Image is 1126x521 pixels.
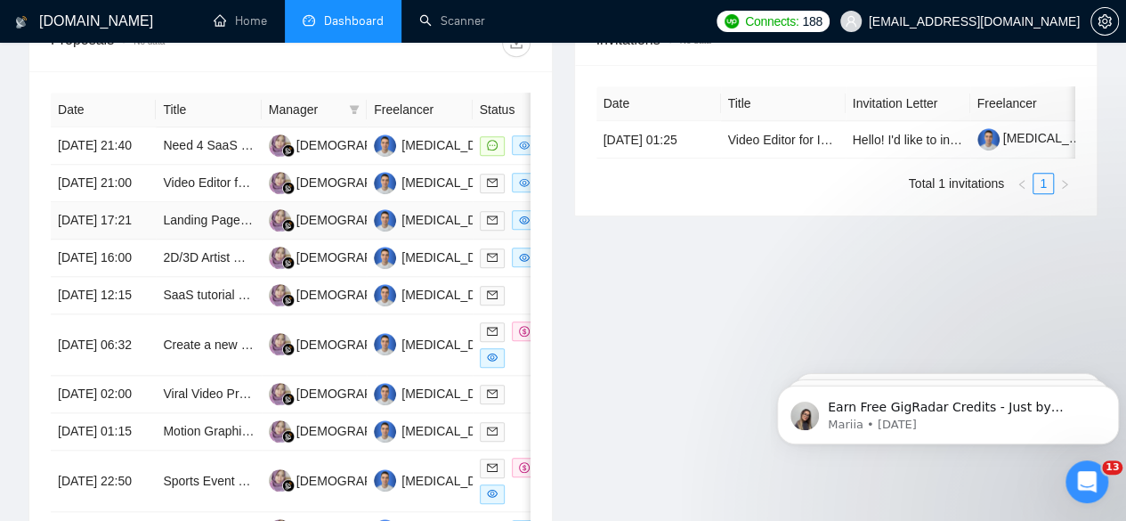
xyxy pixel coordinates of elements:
img: gigradar-bm.png [282,294,295,306]
a: 1 [1033,174,1053,193]
td: [DATE] 06:32 [51,314,156,376]
a: searchScanner [419,13,485,28]
img: E [269,134,291,157]
td: [DATE] 01:15 [51,413,156,451]
a: E[DEMOGRAPHIC_DATA] Efrina [269,386,472,400]
span: No data [134,37,165,46]
td: Video Editor for Infographic-Style Video [721,121,846,159]
span: 13 [1102,460,1122,475]
td: Create a new introduction sequence & new end sequence for a video [156,314,261,376]
img: gigradar-bm.png [282,256,295,269]
a: NS[MEDICAL_DATA][PERSON_NAME] [374,473,604,487]
span: message [487,140,498,151]
td: 2D/3D Artist Needed for UI Icons and Imagery Development [156,240,261,277]
span: 188 [802,12,822,31]
img: E [269,284,291,306]
img: E [269,420,291,443]
td: Viral Video Production & Elite Ad Creative [156,376,261,413]
a: NS[MEDICAL_DATA][PERSON_NAME] [374,249,604,264]
img: c1rs0u_JsC8K7MjRSmyg7kkXSeVpOwsYsZssnsCyElGP41p6QmbhAhsE1vpFVLwPfT [977,128,1000,151]
div: [MEDICAL_DATA][PERSON_NAME] [401,471,604,491]
a: NS[MEDICAL_DATA][PERSON_NAME] [374,423,604,437]
img: gigradar-bm.png [282,393,295,405]
a: NS[MEDICAL_DATA][PERSON_NAME] [374,337,604,351]
td: [DATE] 16:00 [51,240,156,277]
td: Video Editor for Woodworking & Product Build Content (Short-Form + Tutorials) [156,165,261,202]
span: Connects: [745,12,798,31]
td: [DATE] 02:00 [51,376,156,413]
th: Manager [262,93,367,127]
div: [DEMOGRAPHIC_DATA] Efrina [296,210,472,230]
img: E [269,172,291,194]
div: [MEDICAL_DATA][PERSON_NAME] [401,210,604,230]
div: [MEDICAL_DATA][PERSON_NAME] [401,248,604,267]
div: [DEMOGRAPHIC_DATA] Efrina [296,135,472,155]
div: [DEMOGRAPHIC_DATA] Efrina [296,173,472,192]
div: [MEDICAL_DATA][PERSON_NAME] [401,421,604,441]
div: [MEDICAL_DATA][PERSON_NAME] [401,335,604,354]
div: [DEMOGRAPHIC_DATA] Efrina [296,335,472,354]
span: filter [349,104,360,115]
td: SaaS tutorial video creator [156,277,261,314]
span: filter [345,96,363,123]
span: dollar [519,462,530,473]
a: NS[MEDICAL_DATA][PERSON_NAME] [374,386,604,400]
img: E [269,333,291,355]
a: NS[MEDICAL_DATA][PERSON_NAME] [374,287,604,301]
a: Sports Event Recap Video Editing [163,474,351,488]
span: eye [519,252,530,263]
td: Motion Graphics Expert for Animated Social Media Videos [156,413,261,451]
img: E [269,247,291,269]
span: mail [487,177,498,188]
img: NS [374,134,396,157]
a: E[DEMOGRAPHIC_DATA] Efrina [269,473,472,487]
span: right [1059,179,1070,190]
a: E[DEMOGRAPHIC_DATA] Efrina [269,423,472,437]
div: [DEMOGRAPHIC_DATA] Efrina [296,421,472,441]
th: Date [596,86,721,121]
img: NS [374,209,396,232]
span: eye [519,177,530,188]
img: NS [374,383,396,405]
div: [MEDICAL_DATA][PERSON_NAME] [401,384,604,403]
span: mail [487,326,498,337]
th: Invitation Letter [846,86,970,121]
span: Status [480,100,553,119]
img: upwork-logo.png [725,14,739,28]
a: Need 4 SaaS product demo motion graphics, 10-15 seconds each - quick turnaround needed [163,138,676,152]
td: [DATE] 21:00 [51,165,156,202]
div: [MEDICAL_DATA][PERSON_NAME] [401,173,604,192]
button: right [1054,173,1075,194]
a: Video Editor for Woodworking & Product Build Content (Short-Form + Tutorials) [163,175,600,190]
button: setting [1090,7,1119,36]
a: Create a new introduction sequence & new end sequence for a video [163,338,544,352]
iframe: Intercom live chat [1065,460,1108,503]
span: mail [487,215,498,225]
span: eye [519,140,530,151]
a: E[DEMOGRAPHIC_DATA] Efrina [269,249,472,264]
span: mail [487,289,498,300]
img: E [269,383,291,405]
th: Date [51,93,156,127]
img: NS [374,469,396,492]
a: Viral Video Production & Elite Ad Creative [163,387,393,401]
div: [DEMOGRAPHIC_DATA] Efrina [296,471,472,491]
span: mail [487,388,498,399]
a: homeHome [214,13,267,28]
a: NS[MEDICAL_DATA][PERSON_NAME] [374,137,604,151]
div: [MEDICAL_DATA][PERSON_NAME] [401,285,604,305]
span: setting [1091,14,1118,28]
div: [DEMOGRAPHIC_DATA] Efrina [296,285,472,305]
span: eye [487,352,498,362]
img: NS [374,284,396,306]
a: E[DEMOGRAPHIC_DATA] Efrina [269,337,472,351]
img: gigradar-bm.png [282,144,295,157]
td: [DATE] 22:50 [51,451,156,512]
span: eye [519,215,530,225]
span: dashboard [303,14,315,27]
th: Title [156,93,261,127]
div: [DEMOGRAPHIC_DATA] Efrina [296,384,472,403]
